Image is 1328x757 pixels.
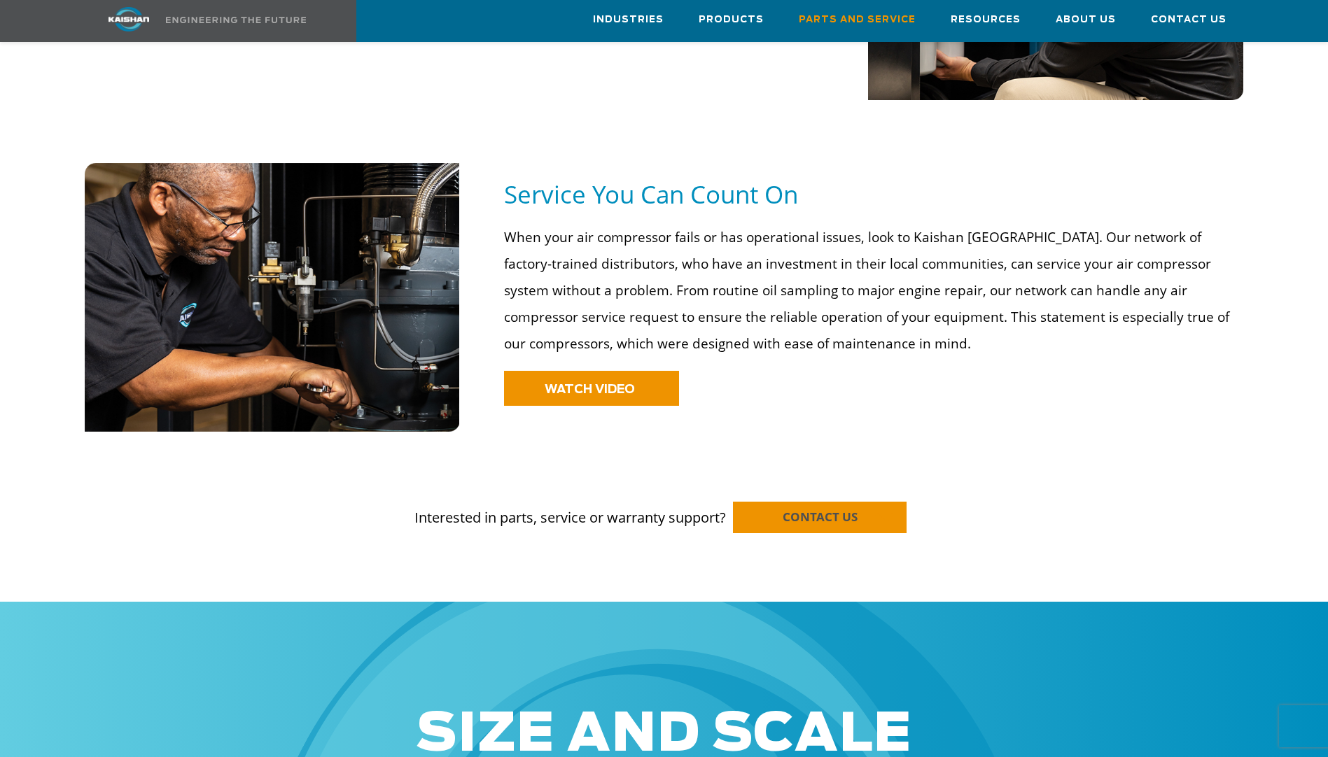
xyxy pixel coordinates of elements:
img: Engineering the future [166,17,306,23]
p: Interested in parts, service or warranty support? [85,481,1244,528]
span: Resources [951,12,1021,28]
span: Parts and Service [799,12,916,28]
a: Contact Us [1151,1,1226,38]
a: WATCH VIDEO [504,371,679,406]
img: service [85,163,461,432]
span: WATCH VIDEO [545,383,635,395]
p: When your air compressor fails or has operational issues, look to Kaishan [GEOGRAPHIC_DATA]. Our ... [504,224,1234,357]
a: Products [699,1,764,38]
a: CONTACT US [733,502,907,533]
span: Industries [593,12,664,28]
h5: Service You Can Count On [504,178,1243,210]
a: Industries [593,1,664,38]
span: CONTACT US [783,509,858,525]
a: About Us [1056,1,1116,38]
img: kaishan logo [76,7,181,31]
span: Contact Us [1151,12,1226,28]
a: Resources [951,1,1021,38]
span: About Us [1056,12,1116,28]
span: Products [699,12,764,28]
a: Parts and Service [799,1,916,38]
